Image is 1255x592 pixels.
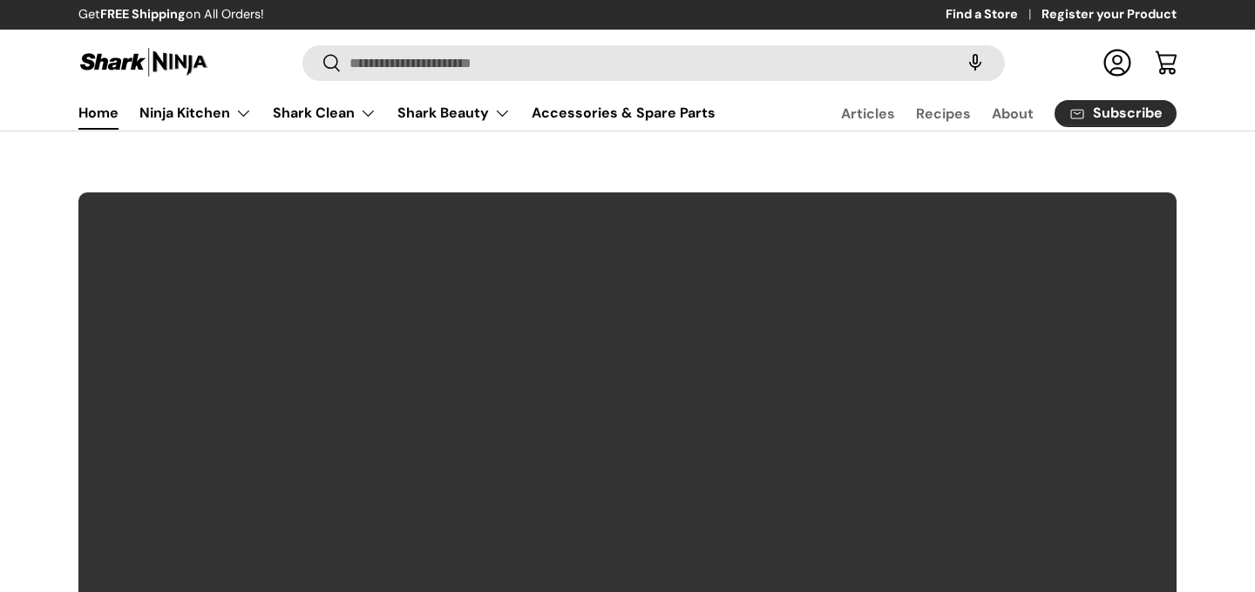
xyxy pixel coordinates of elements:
a: About [992,97,1034,131]
nav: Secondary [799,96,1177,131]
summary: Ninja Kitchen [129,96,262,131]
nav: Primary [78,96,716,131]
summary: Shark Clean [262,96,387,131]
summary: Shark Beauty [387,96,521,131]
a: Accessories & Spare Parts [532,96,716,130]
speech-search-button: Search by voice [947,44,1003,82]
span: Subscribe [1093,106,1163,120]
a: Shark Clean [273,96,376,131]
a: Articles [841,97,895,131]
a: Register your Product [1041,5,1177,24]
a: Find a Store [946,5,1041,24]
img: Shark Ninja Philippines [78,45,209,79]
strong: FREE Shipping [100,6,186,22]
a: Ninja Kitchen [139,96,252,131]
a: Subscribe [1055,100,1177,127]
a: Recipes [916,97,971,131]
a: Shark Beauty [397,96,511,131]
p: Get on All Orders! [78,5,264,24]
a: Home [78,96,119,130]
